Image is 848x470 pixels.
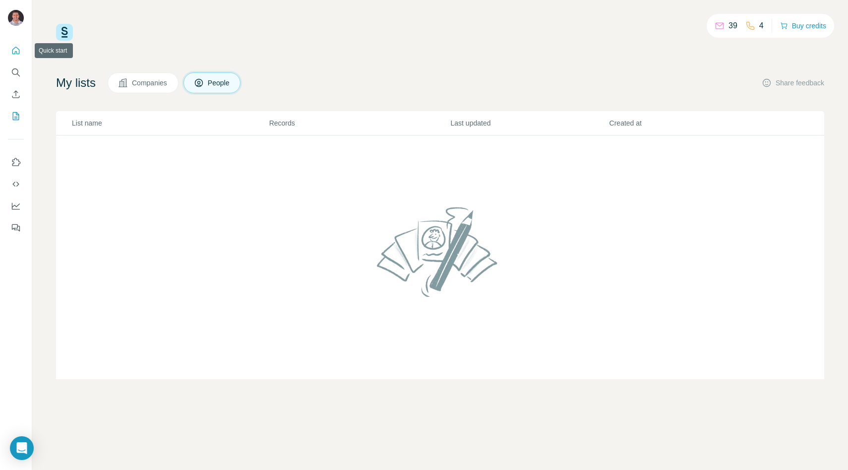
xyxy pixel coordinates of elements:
p: Created at [609,118,767,128]
img: Avatar [8,10,24,26]
p: Last updated [451,118,608,128]
h4: My lists [56,75,96,91]
span: People [208,78,231,88]
button: Use Surfe on LinkedIn [8,153,24,171]
button: Feedback [8,219,24,237]
span: Companies [132,78,168,88]
button: Quick start [8,42,24,60]
button: Share feedback [762,78,824,88]
img: No lists found [373,199,508,305]
button: Use Surfe API [8,175,24,193]
p: 4 [759,20,764,32]
button: Search [8,64,24,81]
p: Records [269,118,450,128]
button: My lists [8,107,24,125]
div: Open Intercom Messenger [10,436,34,460]
button: Dashboard [8,197,24,215]
p: 39 [728,20,737,32]
button: Buy credits [780,19,826,33]
button: Enrich CSV [8,85,24,103]
img: Surfe Logo [56,24,73,41]
p: List name [72,118,268,128]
